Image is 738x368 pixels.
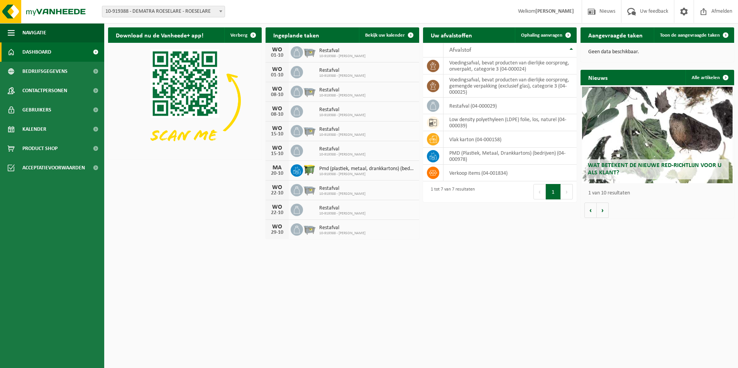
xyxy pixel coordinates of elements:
span: Navigatie [22,23,46,42]
a: Alle artikelen [686,70,733,85]
span: Product Shop [22,139,58,158]
button: Previous [533,184,546,199]
div: 29-10 [269,230,285,235]
img: Download de VHEPlus App [108,43,262,158]
span: Restafval [319,48,366,54]
a: Ophaling aanvragen [515,27,576,43]
span: 10-919388 - [PERSON_NAME] [319,93,366,98]
h2: Uw afvalstoffen [423,27,480,42]
div: WO [269,224,285,230]
td: voedingsafval, bevat producten van dierlijke oorsprong, gemengde verpakking (exclusief glas), cat... [443,74,577,98]
span: Restafval [319,127,366,133]
img: WB-2500-GAL-GY-01 [303,183,316,196]
span: Verberg [230,33,247,38]
td: vlak karton (04-000158) [443,131,577,148]
a: Toon de aangevraagde taken [654,27,733,43]
span: 10-919388 - [PERSON_NAME] [319,192,366,196]
div: 22-10 [269,191,285,196]
span: Dashboard [22,42,51,62]
a: Wat betekent de nieuwe RED-richtlijn voor u als klant? [582,87,733,183]
button: Volgende [597,203,609,218]
span: Restafval [319,225,366,231]
span: Restafval [319,87,366,93]
div: 15-10 [269,132,285,137]
span: 10-919388 - DEMATRA ROESELARE - ROESELARE [102,6,225,17]
div: 15-10 [269,151,285,157]
img: WB-2500-GAL-GY-01 [303,45,316,58]
span: Restafval [319,68,366,74]
div: WO [269,86,285,92]
strong: [PERSON_NAME] [535,8,574,14]
span: 10-919388 - [PERSON_NAME] [319,113,366,118]
span: Restafval [319,146,366,152]
span: 10-919388 - [PERSON_NAME] [319,133,366,137]
span: Gebruikers [22,100,51,120]
td: restafval (04-000029) [443,98,577,114]
span: Bekijk uw kalender [365,33,405,38]
span: Restafval [319,107,366,113]
span: Pmd (plastiek, metaal, drankkartons) (bedrijven) [319,166,415,172]
div: WO [269,204,285,210]
span: 10-919388 - [PERSON_NAME] [319,54,366,59]
img: WB-1100-HPE-GN-50 [303,163,316,176]
div: 01-10 [269,53,285,58]
div: WO [269,106,285,112]
p: Geen data beschikbaar. [588,49,726,55]
td: PMD (Plastiek, Metaal, Drankkartons) (bedrijven) (04-000978) [443,148,577,165]
span: Afvalstof [449,47,471,53]
span: Restafval [319,186,366,192]
td: low density polyethyleen (LDPE) folie, los, naturel (04-000039) [443,114,577,131]
div: WO [269,184,285,191]
a: Bekijk uw kalender [359,27,418,43]
div: WO [269,145,285,151]
div: WO [269,47,285,53]
h2: Download nu de Vanheede+ app! [108,27,211,42]
span: 10-919388 - [PERSON_NAME] [319,172,415,177]
span: 10-919388 - [PERSON_NAME] [319,74,366,78]
span: Wat betekent de nieuwe RED-richtlijn voor u als klant? [588,162,721,176]
div: WO [269,125,285,132]
img: WB-2500-GAL-GY-01 [303,124,316,137]
div: 08-10 [269,112,285,117]
div: 1 tot 7 van 7 resultaten [427,183,475,200]
div: 01-10 [269,73,285,78]
img: WB-2500-GAL-GY-01 [303,84,316,98]
span: Ophaling aanvragen [521,33,562,38]
button: Verberg [224,27,261,43]
td: voedingsafval, bevat producten van dierlijke oorsprong, onverpakt, categorie 3 (04-000024) [443,57,577,74]
div: 08-10 [269,92,285,98]
span: 10-919388 - [PERSON_NAME] [319,211,366,216]
img: WB-2500-GAL-GY-01 [303,222,316,235]
button: Vorige [584,203,597,218]
span: Restafval [319,205,366,211]
h2: Aangevraagde taken [581,27,650,42]
button: 1 [546,184,561,199]
h2: Ingeplande taken [266,27,327,42]
span: Bedrijfsgegevens [22,62,68,81]
span: 10-919388 - [PERSON_NAME] [319,231,366,236]
div: 22-10 [269,210,285,216]
p: 1 van 10 resultaten [588,191,730,196]
div: MA [269,165,285,171]
span: Acceptatievoorwaarden [22,158,85,177]
div: 20-10 [269,171,285,176]
h2: Nieuws [581,70,615,85]
td: verkoop items (04-001834) [443,165,577,181]
span: Toon de aangevraagde taken [660,33,720,38]
span: Contactpersonen [22,81,67,100]
button: Next [561,184,573,199]
div: WO [269,66,285,73]
span: 10-919388 - [PERSON_NAME] [319,152,366,157]
span: Kalender [22,120,46,139]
